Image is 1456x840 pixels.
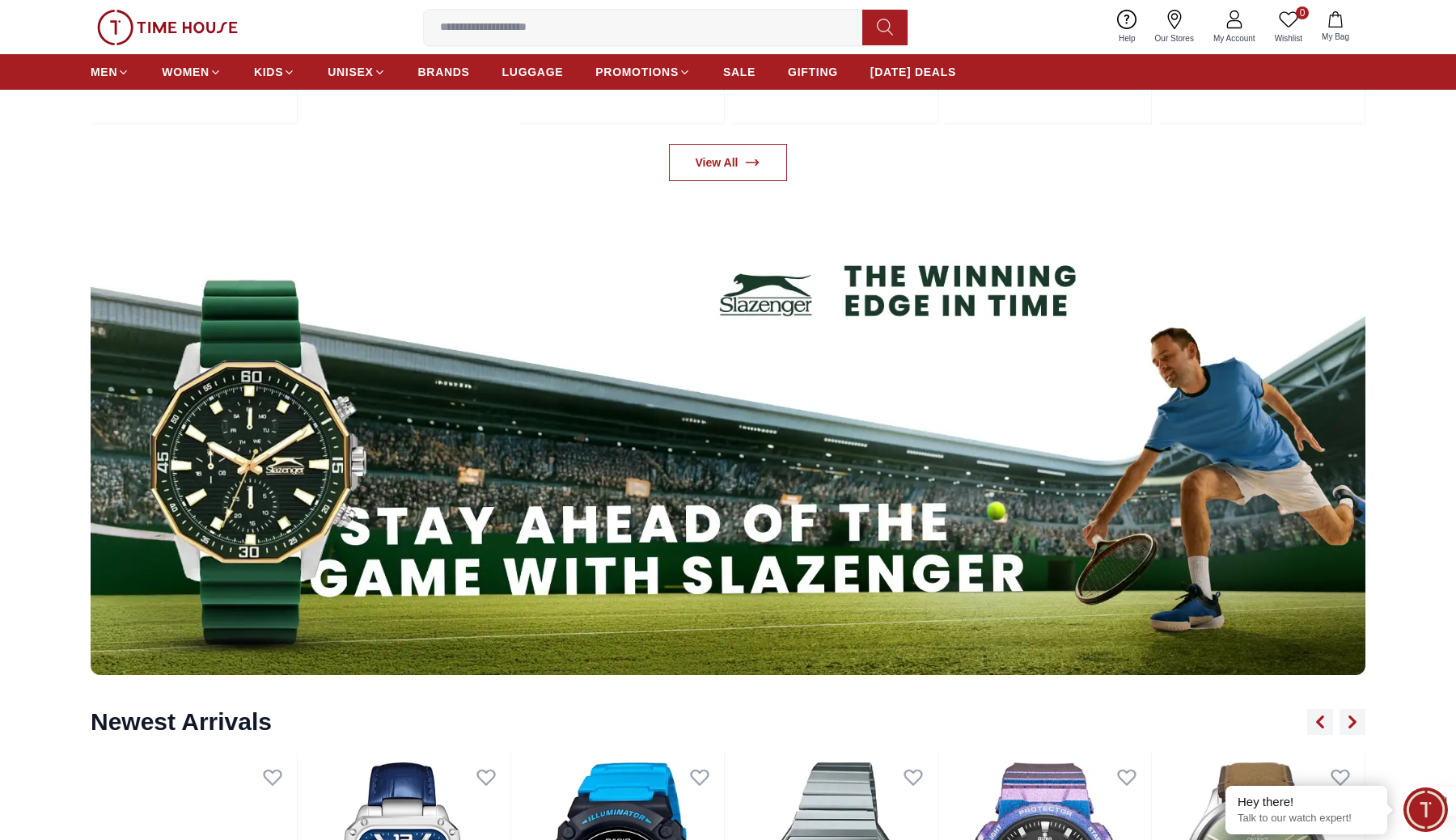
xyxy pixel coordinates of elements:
[1207,32,1262,44] span: My Account
[870,57,956,87] a: [DATE] DEALS
[595,57,691,87] a: PROMOTIONS
[179,95,273,106] div: Keywords by Traffic
[1403,787,1448,832] div: Chat Widget
[328,57,385,87] a: UNISEX
[44,94,57,107] img: tab_domain_overview_orange.svg
[870,64,956,80] span: [DATE] DEALS
[1268,32,1309,44] span: Wishlist
[418,57,470,87] a: BRANDS
[91,707,272,737] h2: Newest Arrivals
[162,57,222,87] a: WOMEN
[26,42,39,55] img: website_grey.svg
[418,64,470,80] span: BRANDS
[723,57,756,87] a: SALE
[162,64,210,80] span: WOMEN
[1265,6,1312,48] a: 0Wishlist
[1112,32,1142,44] span: Help
[1149,32,1200,44] span: Our Stores
[328,64,373,80] span: UNISEX
[723,64,756,80] span: SALE
[161,94,174,107] img: tab_keywords_by_traffic_grey.svg
[788,64,838,80] span: GIFTING
[26,26,39,39] img: logo_orange.svg
[254,57,295,87] a: KIDS
[1109,6,1145,48] a: Help
[61,95,145,106] div: Domain Overview
[97,10,238,45] img: ...
[502,57,564,87] a: LUGGAGE
[595,64,679,80] span: PROMOTIONS
[788,57,838,87] a: GIFTING
[1296,6,1309,19] span: 0
[91,197,1365,675] img: ...
[45,26,79,39] div: v 4.0.25
[502,64,564,80] span: LUGGAGE
[42,42,178,55] div: Domain: [DOMAIN_NAME]
[254,64,283,80] span: KIDS
[669,144,788,181] a: View All
[1145,6,1204,48] a: Our Stores
[1315,31,1356,43] span: My Bag
[91,57,129,87] a: MEN
[91,64,117,80] span: MEN
[1312,8,1359,46] button: My Bag
[1238,812,1375,825] p: Talk to our watch expert!
[1238,794,1375,810] div: Hey there!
